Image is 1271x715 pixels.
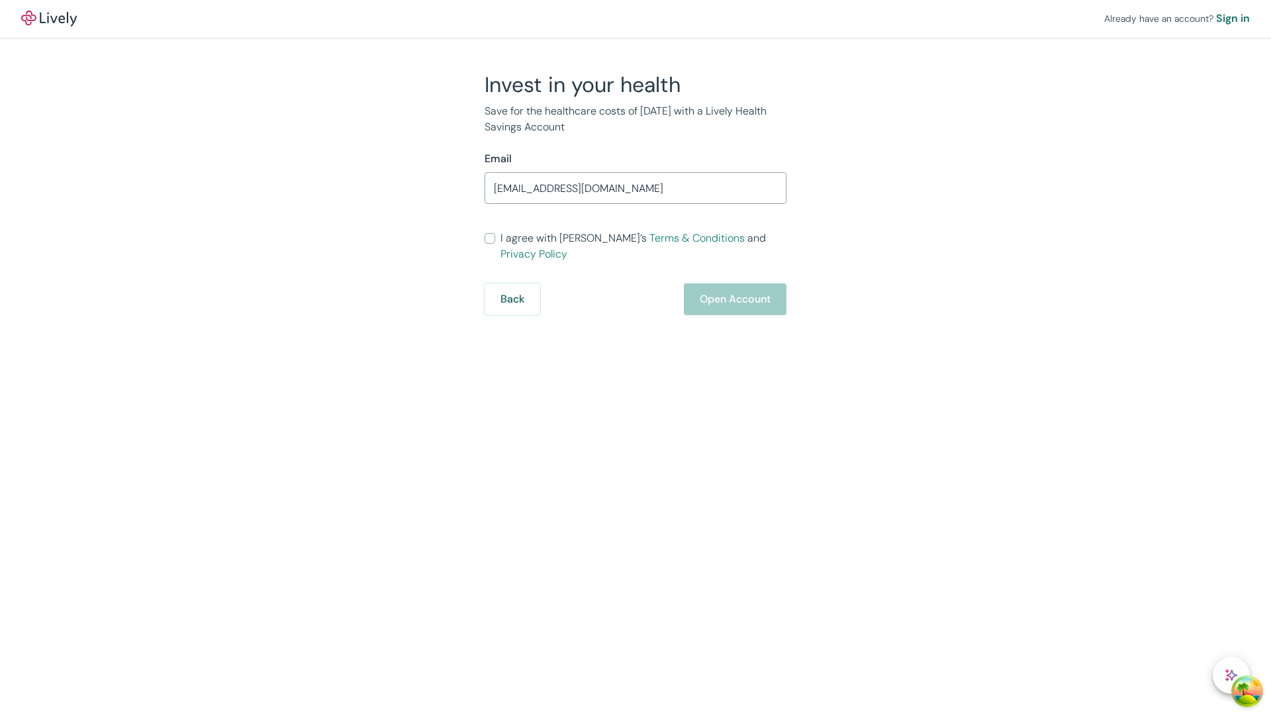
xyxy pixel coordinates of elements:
[1225,669,1238,682] svg: Lively AI Assistant
[500,247,567,261] a: Privacy Policy
[485,103,786,135] p: Save for the healthcare costs of [DATE] with a Lively Health Savings Account
[1216,11,1250,26] a: Sign in
[21,11,77,26] a: LivelyLively
[500,230,786,262] span: I agree with [PERSON_NAME]’s and
[649,231,745,245] a: Terms & Conditions
[1213,657,1250,694] button: chat
[21,11,77,26] img: Lively
[485,283,540,315] button: Back
[485,151,512,167] label: Email
[1234,678,1260,704] button: Open Tanstack query devtools
[485,71,786,98] h2: Invest in your health
[1104,11,1250,26] div: Already have an account?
